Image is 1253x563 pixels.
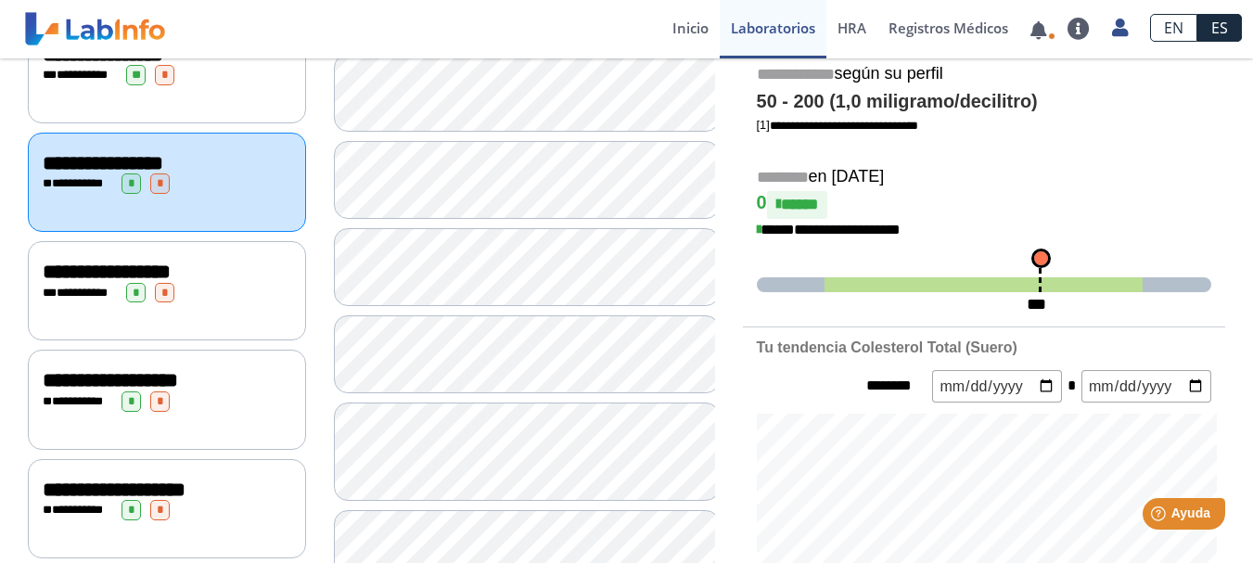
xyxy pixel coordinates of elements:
font: en [DATE] [809,167,885,186]
font: Inicio [672,19,709,37]
font: [1] [757,118,770,132]
font: HRA [837,19,866,37]
font: Laboratorios [731,19,815,37]
font: EN [1164,18,1183,38]
font: según su perfil [835,64,943,83]
input: mm/dd/aaaa [1081,370,1211,403]
font: Tu tendencia Colesterol Total (Suero) [757,339,1017,355]
font: Registros Médicos [889,19,1008,37]
input: mm/dd/aaaa [932,370,1062,403]
font: 50 - 200 (1,0 miligramo/decilitro) [757,91,1038,111]
font: ES [1211,18,1228,38]
font: 0 [757,192,767,212]
iframe: Lanzador de widgets de ayuda [1088,491,1233,543]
